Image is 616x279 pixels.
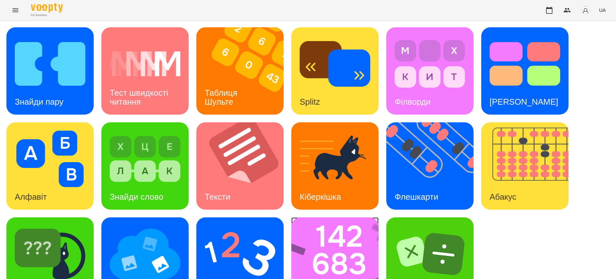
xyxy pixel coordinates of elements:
[196,27,284,115] a: Таблиця ШультеТаблиця Шульте
[31,13,63,17] span: For Business
[15,97,64,107] h3: Знайди пару
[196,122,284,210] a: ТекстиТексти
[15,192,47,202] h3: Алфавіт
[110,36,180,92] img: Тест швидкості читання
[481,27,569,115] a: Тест Струпа[PERSON_NAME]
[481,122,577,210] img: Абакус
[386,122,474,210] a: ФлешкартиФлешкарти
[291,122,379,210] a: КіберкішкаКіберкішка
[300,192,341,202] h3: Кіберкішка
[599,7,606,13] span: UA
[15,36,85,92] img: Знайди пару
[6,27,94,115] a: Знайди паруЗнайди пару
[31,3,63,13] img: Voopty Logo
[196,27,292,115] img: Таблиця Шульте
[110,88,170,106] h3: Тест швидкості читання
[490,192,516,202] h3: Абакус
[101,122,189,210] a: Знайди словоЗнайди слово
[110,192,163,202] h3: Знайди слово
[386,27,474,115] a: ФілвордиФілворди
[300,97,320,107] h3: Splitz
[196,122,292,210] img: Тексти
[490,97,558,107] h3: [PERSON_NAME]
[291,27,379,115] a: SplitzSplitz
[205,192,230,202] h3: Тексти
[300,36,370,92] img: Splitz
[395,36,465,92] img: Філворди
[110,131,180,187] img: Знайди слово
[596,4,608,16] button: UA
[481,122,569,210] a: АбакусАбакус
[205,88,240,106] h3: Таблиця Шульте
[395,192,438,202] h3: Флешкарти
[8,3,23,18] button: Menu
[6,122,94,210] a: АлфавітАлфавіт
[101,27,189,115] a: Тест швидкості читанняТест швидкості читання
[581,6,590,15] img: avatar_s.png
[490,36,560,92] img: Тест Струпа
[15,131,85,187] img: Алфавіт
[395,97,431,107] h3: Філворди
[300,131,370,187] img: Кіберкішка
[386,122,482,210] img: Флешкарти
